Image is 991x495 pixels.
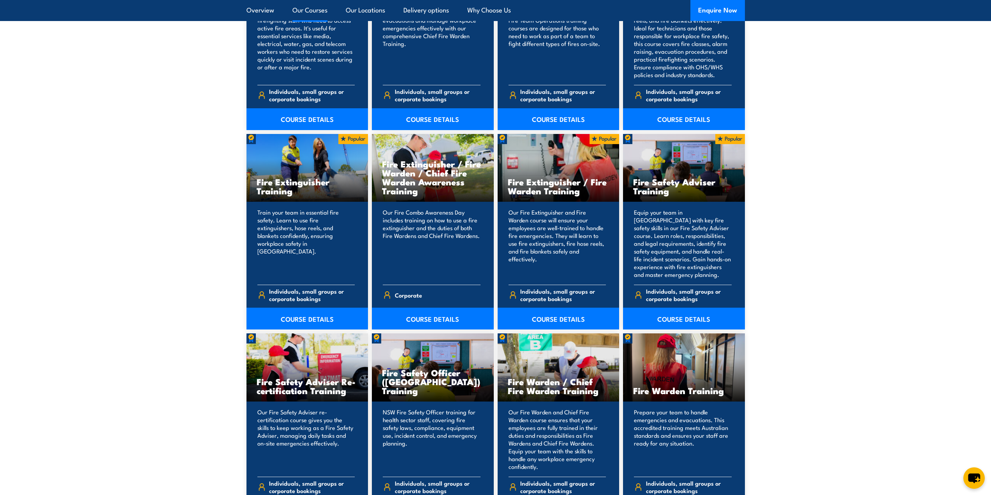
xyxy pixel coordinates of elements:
a: COURSE DETAILS [246,308,368,329]
h3: Fire Extinguisher / Fire Warden Training [508,177,609,195]
p: Our Fire Combo Awareness Day includes training on how to use a fire extinguisher and the duties o... [383,208,481,278]
p: Train your team in essential fire safety. Learn to use fire extinguishers, hose reels, and blanke... [257,208,355,278]
h3: Fire Extinguisher / Fire Warden / Chief Fire Warden Awareness Training [382,159,484,195]
p: Our nationally accredited Conduct Fire Team Operations training courses are designed for those wh... [509,9,606,79]
h3: Fire Safety Officer ([GEOGRAPHIC_DATA]) Training [382,368,484,395]
p: NSW Fire Safety Officer training for health sector staff, covering fire safety laws, compliance, ... [383,408,481,470]
h3: Fire Extinguisher Training [257,177,358,195]
span: Individuals, small groups or corporate bookings [646,479,732,494]
h3: Fire Warden / Chief Fire Warden Training [508,377,609,395]
span: Individuals, small groups or corporate bookings [269,88,355,102]
p: Our Fire Warden and Chief Fire Warden course ensures that your employees are fully trained in the... [509,408,606,470]
a: COURSE DETAILS [372,308,494,329]
span: Individuals, small groups or corporate bookings [520,88,606,102]
p: Our Fire Extinguisher and Fire Warden course will ensure your employees are well-trained to handl... [509,208,606,278]
button: chat-button [963,467,985,489]
span: Individuals, small groups or corporate bookings [395,479,481,494]
span: Corporate [395,289,422,301]
p: Prepare your team to handle emergencies and evacuations. This accredited training meets Australia... [634,408,732,470]
span: Individuals, small groups or corporate bookings [269,479,355,494]
a: COURSE DETAILS [498,108,620,130]
a: COURSE DETAILS [498,308,620,329]
p: Develop the skills to lead emergency evacuations and manage workplace emergencies effectively wit... [383,9,481,79]
a: COURSE DETAILS [372,108,494,130]
h3: Fire Safety Adviser Training [633,177,735,195]
p: This 4-hour program is for non-firefighting staff who need to access active fire areas. It's usef... [257,9,355,79]
p: Our Fire Safety Adviser re-certification course gives you the skills to keep working as a Fire Sa... [257,408,355,470]
span: Individuals, small groups or corporate bookings [395,88,481,102]
a: COURSE DETAILS [623,308,745,329]
h3: Fire Warden Training [633,386,735,395]
span: Individuals, small groups or corporate bookings [520,287,606,302]
a: COURSE DETAILS [623,108,745,130]
span: Individuals, small groups or corporate bookings [646,88,732,102]
h3: Fire Safety Adviser Re-certification Training [257,377,358,395]
p: Equip your team in [GEOGRAPHIC_DATA] with key fire safety skills in our Fire Safety Adviser cours... [634,208,732,278]
p: Learn to use fire extinguishers, hose reels, and fire blankets effectively. Ideal for technicians... [634,9,732,79]
a: COURSE DETAILS [246,108,368,130]
span: Individuals, small groups or corporate bookings [646,287,732,302]
span: Individuals, small groups or corporate bookings [269,287,355,302]
span: Individuals, small groups or corporate bookings [520,479,606,494]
